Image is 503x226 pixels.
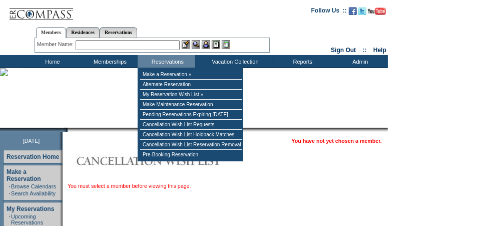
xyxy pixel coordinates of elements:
[66,27,100,38] a: Residences
[100,27,137,38] a: Reservations
[11,183,56,189] a: Browse Calendars
[358,7,366,15] img: Follow us on Twitter
[80,55,138,68] td: Memberships
[222,40,230,49] img: b_calculator.gif
[330,55,388,68] td: Admin
[349,10,357,16] a: Become our fan on Facebook
[349,7,357,15] img: Become our fan on Facebook
[140,150,242,159] td: Pre-Booking Reservation
[331,47,356,54] a: Sign Out
[182,40,190,49] img: b_edit.gif
[23,138,40,144] span: [DATE]
[37,40,76,49] div: Member Name:
[358,10,366,16] a: Follow us on Twitter
[23,55,80,68] td: Home
[212,40,220,49] img: Reservations
[68,183,385,189] div: You must select a member before viewing this page.
[192,40,200,49] img: View
[7,153,59,160] a: Reservation Home
[140,130,242,140] td: Cancellation Wish List Holdback Matches
[140,110,242,120] td: Pending Reservations Expiring [DATE]
[368,10,386,16] a: Subscribe to our YouTube Channel
[11,190,56,196] a: Search Availability
[311,6,347,18] td: Follow Us ::
[363,47,367,54] span: ::
[140,80,242,90] td: Alternate Reservation
[273,55,330,68] td: Reports
[11,213,43,225] a: Upcoming Reservations
[140,120,242,130] td: Cancellation Wish List Requests
[7,205,54,212] a: My Reservations
[7,168,41,182] a: Make a Reservation
[195,55,273,68] td: Vacation Collection
[9,213,10,225] td: ·
[9,183,10,189] td: ·
[292,138,382,144] span: You have not yet chosen a member.
[140,100,242,110] td: Make Maintenance Reservation
[140,70,242,80] td: Make a Reservation »
[68,151,268,171] img: Cancellation Wish List
[140,90,242,100] td: My Reservation Wish List »
[64,128,68,132] img: promoShadowLeftCorner.gif
[202,40,210,49] img: Impersonate
[138,55,195,68] td: Reservations
[373,47,386,54] a: Help
[68,128,69,132] img: blank.gif
[140,140,242,150] td: Cancellation Wish List Reservation Removal
[36,27,67,38] a: Members
[368,8,386,15] img: Subscribe to our YouTube Channel
[9,190,10,196] td: ·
